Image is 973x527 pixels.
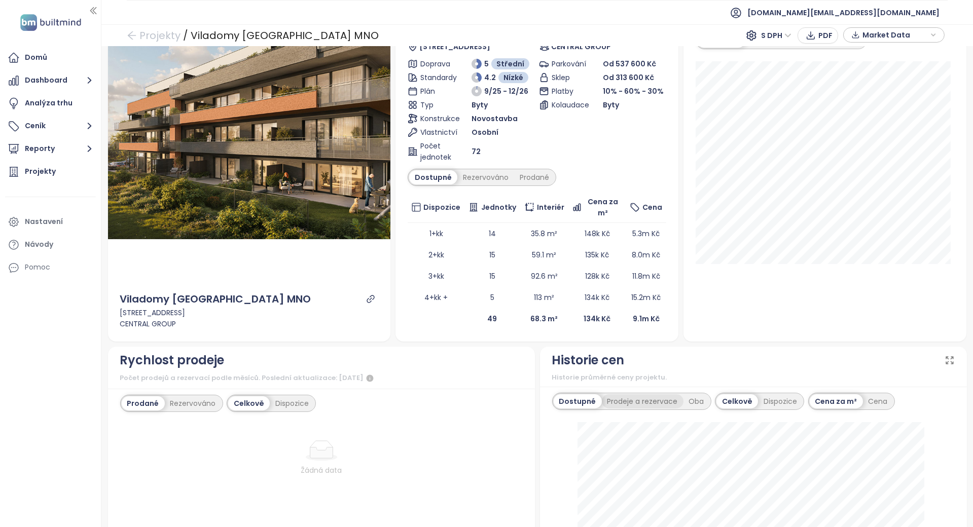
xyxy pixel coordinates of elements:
[464,287,520,308] td: 5
[25,165,56,178] div: Projekty
[537,202,564,213] span: Interiér
[25,97,73,109] div: Analýza trhu
[552,86,584,97] span: Platby
[642,202,662,213] span: Cena
[602,394,683,408] div: Prodeje a rezervace
[423,202,460,213] span: Dispozice
[585,229,610,239] span: 148k Kč
[472,127,498,138] span: Osobní
[120,291,311,307] div: Viladomy [GEOGRAPHIC_DATA] MNO
[165,396,222,410] div: Rezervováno
[632,250,660,260] span: 8.0m Kč
[503,72,523,83] span: Nízké
[5,257,96,278] div: Pomoc
[420,72,452,83] span: Standardy
[520,266,568,287] td: 92.6 m²
[761,28,791,43] span: S DPH
[5,48,96,68] a: Domů
[551,41,611,52] span: CENTRAL GROUP
[552,99,584,110] span: Kolaudace
[419,41,490,52] span: [STREET_ADDRESS]
[818,30,833,41] span: PDF
[484,58,489,69] span: 5
[758,394,803,408] div: Dispozice
[849,27,939,43] div: button
[120,318,379,329] div: CENTRAL GROUP
[747,1,940,25] span: [DOMAIN_NAME][EMAIL_ADDRESS][DOMAIN_NAME]
[552,351,625,370] div: Historie cen
[408,287,464,308] td: 4+kk +
[632,271,660,281] span: 11.8m Kč
[520,287,568,308] td: 113 m²
[863,394,893,408] div: Cena
[191,26,379,45] div: Viladomy [GEOGRAPHIC_DATA] MNO
[408,223,464,244] td: 1+kk
[552,372,955,383] div: Historie průměrné ceny projektu.
[520,244,568,266] td: 59.1 m²
[122,396,165,410] div: Prodané
[25,215,63,228] div: Nastavení
[552,72,584,83] span: Sklep
[472,146,481,157] span: 72
[603,59,656,69] span: Od 537 600 Kč
[5,93,96,114] a: Analýza trhu
[481,202,516,213] span: Jednotky
[5,235,96,255] a: Návody
[552,58,584,69] span: Parkování
[420,140,452,163] span: Počet jednotek
[472,99,488,110] span: Byty
[633,314,660,324] b: 9.1m Kč
[464,266,520,287] td: 15
[484,86,528,97] span: 9/25 - 12/26
[25,261,50,274] div: Pomoc
[420,99,452,110] span: Typ
[408,244,464,266] td: 2+kk
[585,271,609,281] span: 128k Kč
[585,250,609,260] span: 135k Kč
[484,72,496,83] span: 4.2
[585,292,609,303] span: 134k Kč
[5,162,96,182] a: Projekty
[530,314,558,324] b: 68.3 m²
[487,314,497,324] b: 49
[603,72,654,83] span: Od 313 600 Kč
[120,307,379,318] div: [STREET_ADDRESS]
[584,196,622,218] span: Cena za m²
[603,86,664,96] span: 10% - 60% - 30%
[496,58,524,69] span: Střední
[5,139,96,159] button: Reporty
[420,127,452,138] span: Vlastnictví
[798,27,838,44] button: PDF
[5,212,96,232] a: Nastavení
[457,170,514,184] div: Rezervováno
[150,465,493,476] div: Žádná data
[554,394,602,408] div: Dostupné
[631,292,661,303] span: 15.2m Kč
[409,170,457,184] div: Dostupné
[420,86,452,97] span: Plán
[472,113,518,124] span: Novostavba
[683,394,710,408] div: Oba
[810,394,863,408] div: Cena za m²
[420,58,452,69] span: Doprava
[120,372,523,385] div: Počet prodejů a rezervací podle měsíců. Poslední aktualizace: [DATE]
[420,113,452,124] span: Konstrukce
[862,27,928,43] span: Market Data
[408,266,464,287] td: 3+kk
[5,70,96,91] button: Dashboard
[514,170,555,184] div: Prodané
[228,396,270,410] div: Celkově
[366,294,375,304] a: link
[464,244,520,266] td: 15
[120,351,225,370] div: Rychlost prodeje
[520,223,568,244] td: 35.8 m²
[716,394,758,408] div: Celkově
[183,26,188,45] div: /
[127,26,181,45] a: arrow-left Projekty
[584,314,610,324] b: 134k Kč
[17,12,84,33] img: logo
[464,223,520,244] td: 14
[25,238,53,251] div: Návody
[127,30,137,41] span: arrow-left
